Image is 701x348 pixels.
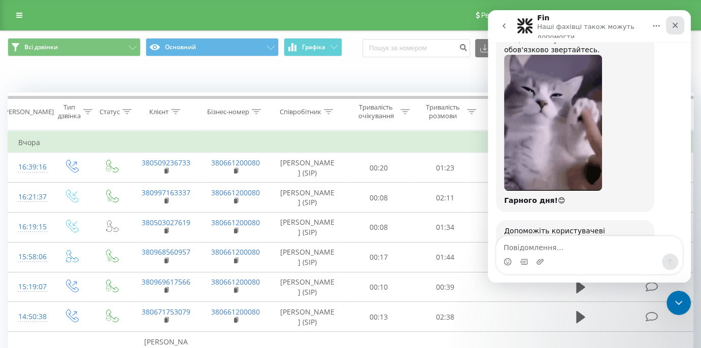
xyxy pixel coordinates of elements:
[358,102,394,120] font: Тривалість очікування
[18,137,40,147] font: Вчора
[142,277,190,287] a: 380969617566
[8,38,141,56] button: Всі дзвінки
[436,193,454,202] font: 02:11
[24,43,58,51] font: Всі дзвінки
[3,107,54,116] font: [PERSON_NAME]
[426,102,460,120] font: Тривалість розмови
[18,252,47,261] font: 15:58:06
[211,247,260,257] a: 380661200080
[436,282,454,292] font: 00:39
[370,312,388,322] font: 00:13
[475,39,530,57] button: Експорт
[666,291,691,315] iframe: Живий чат у інтеркомі
[280,247,335,267] font: [PERSON_NAME] (SIP)
[436,252,454,262] font: 01:44
[18,282,47,291] font: 15:19:07
[18,192,47,201] font: 16:21:37
[436,223,454,232] font: 01:34
[284,38,342,56] button: Графіка
[149,107,169,116] font: Клієнт
[280,107,321,116] font: Співробітник
[18,162,47,171] font: 16:39:16
[207,107,249,116] font: Бізнес-номер
[280,218,335,237] font: [PERSON_NAME] (SIP)
[211,188,260,197] a: 380661200080
[142,218,190,227] a: 380503027619
[280,188,335,207] font: [PERSON_NAME] (SIP)
[142,247,190,257] a: 380968560957
[488,10,691,283] iframe: Живий чат у інтеркомі
[302,43,325,51] font: Графіка
[142,188,190,197] a: 380997163337
[211,277,260,287] a: 380661200080
[165,43,196,51] font: Основний
[18,222,47,231] font: 16:19:15
[370,223,388,232] font: 00:08
[370,252,388,262] font: 00:17
[99,107,120,116] font: Статус
[362,39,470,57] input: Пошук за номером
[211,218,260,227] a: 380661200080
[146,38,279,56] button: Основний
[211,307,260,317] a: 380661200080
[436,163,454,172] font: 01:23
[211,158,260,167] a: 380661200080
[280,158,335,178] font: [PERSON_NAME] (SIP)
[436,312,454,322] font: 02:38
[280,307,335,327] font: [PERSON_NAME] (SIP)
[481,11,556,19] font: Реферальна програма
[370,282,388,292] font: 00:10
[280,277,335,297] font: [PERSON_NAME] (SIP)
[142,158,190,167] a: 380509236733
[370,193,388,202] font: 00:08
[58,102,81,120] font: Тип дзвінка
[18,311,47,321] font: 14:50:38
[370,163,388,172] font: 00:20
[142,307,190,317] a: 380671753079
